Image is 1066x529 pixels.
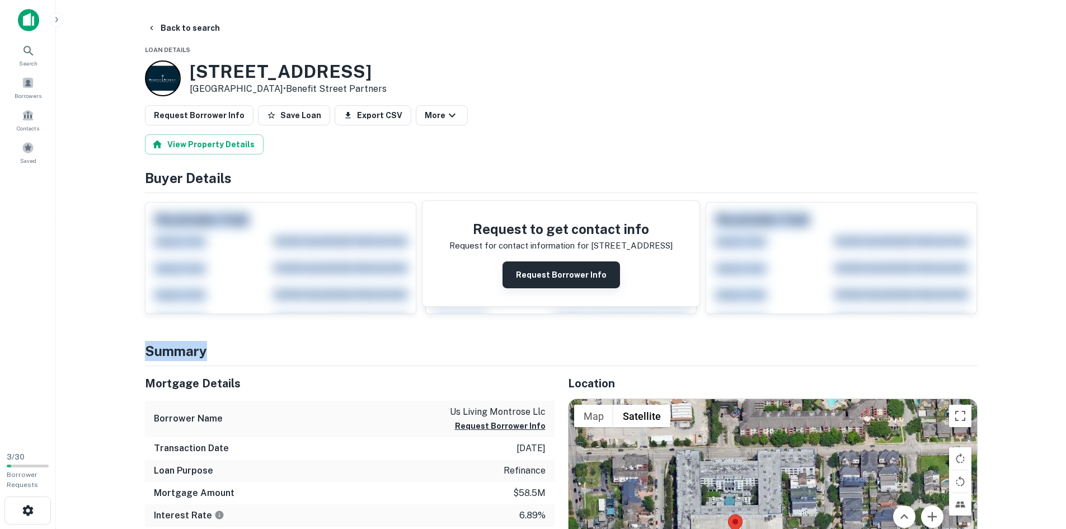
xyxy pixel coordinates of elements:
[190,61,387,82] h3: [STREET_ADDRESS]
[15,91,41,100] span: Borrowers
[17,124,39,133] span: Contacts
[145,375,555,392] h5: Mortgage Details
[3,40,53,70] a: Search
[7,471,38,489] span: Borrower Requests
[190,82,387,96] p: [GEOGRAPHIC_DATA] •
[455,419,546,433] button: Request Borrower Info
[214,510,224,520] svg: The interest rates displayed on the website are for informational purposes only and may be report...
[519,509,546,522] p: 6.89%
[568,375,978,392] h5: Location
[145,341,978,361] h4: Summary
[154,486,234,500] h6: Mortgage Amount
[591,239,673,252] p: [STREET_ADDRESS]
[18,9,39,31] img: capitalize-icon.png
[503,261,620,288] button: Request Borrower Info
[154,412,223,425] h6: Borrower Name
[145,105,253,125] button: Request Borrower Info
[145,46,190,53] span: Loan Details
[949,405,971,427] button: Toggle fullscreen view
[921,505,943,528] button: Zoom in
[949,470,971,493] button: Rotate map counterclockwise
[893,505,915,528] button: Move up
[504,464,546,477] p: refinance
[145,168,978,188] h4: Buyer Details
[613,405,670,427] button: Show satellite imagery
[516,442,546,455] p: [DATE]
[949,447,971,470] button: Rotate map clockwise
[416,105,468,125] button: More
[3,137,53,167] a: Saved
[949,493,971,516] button: Tilt map
[154,464,213,477] h6: Loan Purpose
[1010,439,1066,493] iframe: Chat Widget
[574,405,613,427] button: Show street map
[513,486,546,500] p: $58.5m
[19,59,37,68] span: Search
[286,83,387,94] a: Benefit Street Partners
[145,134,264,155] button: View Property Details
[154,442,229,455] h6: Transaction Date
[258,105,330,125] button: Save Loan
[3,72,53,102] a: Borrowers
[449,219,673,239] h4: Request to get contact info
[143,18,224,38] button: Back to search
[3,105,53,135] a: Contacts
[335,105,411,125] button: Export CSV
[20,156,36,165] span: Saved
[449,239,589,252] p: Request for contact information for
[450,405,546,419] p: us living montrose llc
[7,453,25,461] span: 3 / 30
[154,509,224,522] h6: Interest Rate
